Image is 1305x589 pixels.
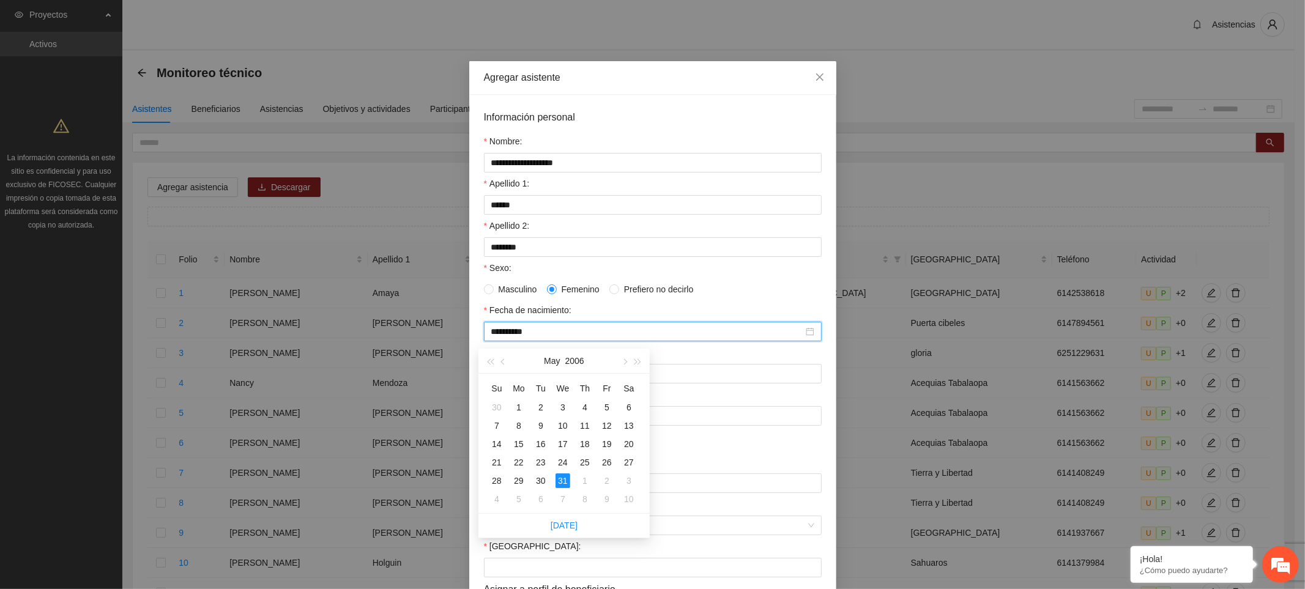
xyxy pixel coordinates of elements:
[1140,554,1244,564] div: ¡Hola!
[530,398,552,417] td: 2006-05-02
[596,379,618,398] th: Fr
[578,400,592,415] div: 4
[511,418,526,433] div: 8
[491,325,803,338] input: Fecha de nacimiento:
[201,6,230,35] div: Minimizar ventana de chat en vivo
[618,435,640,453] td: 2006-05-20
[578,455,592,470] div: 25
[486,417,508,435] td: 2006-05-07
[486,453,508,472] td: 2006-05-21
[484,237,822,257] input: Apellido 2:
[484,364,822,383] input: CURP:
[600,473,614,488] div: 2
[534,455,548,470] div: 23
[508,453,530,472] td: 2006-05-22
[71,163,169,287] span: Estamos en línea.
[622,455,636,470] div: 27
[530,379,552,398] th: Tu
[596,435,618,453] td: 2006-05-19
[484,558,822,577] input: Colonia:
[552,453,574,472] td: 2006-05-24
[556,492,570,506] div: 7
[484,473,822,493] input: Estado:
[489,400,504,415] div: 30
[552,472,574,490] td: 2006-05-31
[508,379,530,398] th: Mo
[600,418,614,433] div: 12
[486,490,508,508] td: 2006-06-04
[574,435,596,453] td: 2006-05-18
[484,261,511,275] label: Sexo:
[511,473,526,488] div: 29
[530,435,552,453] td: 2006-05-16
[486,435,508,453] td: 2006-05-14
[622,473,636,488] div: 3
[552,398,574,417] td: 2006-05-03
[596,417,618,435] td: 2006-05-12
[534,400,548,415] div: 2
[484,109,575,125] span: Información personal
[596,472,618,490] td: 2006-06-02
[484,346,516,359] label: CURP:
[618,453,640,472] td: 2006-05-27
[556,473,570,488] div: 31
[622,437,636,451] div: 20
[489,473,504,488] div: 28
[484,219,530,232] label: Apellido 2:
[494,283,542,296] span: Masculino
[544,349,560,373] button: May
[489,455,504,470] div: 21
[578,437,592,451] div: 18
[600,455,614,470] div: 26
[552,435,574,453] td: 2006-05-17
[534,418,548,433] div: 9
[622,418,636,433] div: 13
[552,379,574,398] th: We
[534,473,548,488] div: 30
[489,437,504,451] div: 14
[484,195,822,215] input: Apellido 1:
[565,349,584,373] button: 2006
[508,435,530,453] td: 2006-05-15
[574,398,596,417] td: 2006-05-04
[64,62,206,78] div: Chatee con nosotros ahora
[484,71,822,84] div: Agregar asistente
[557,283,604,296] span: Femenino
[574,472,596,490] td: 2006-06-01
[618,417,640,435] td: 2006-05-13
[484,406,822,426] input: Teléfono:
[511,455,526,470] div: 22
[1140,566,1244,575] p: ¿Cómo puedo ayudarte?
[578,473,592,488] div: 1
[530,472,552,490] td: 2006-05-30
[574,453,596,472] td: 2006-05-25
[574,490,596,508] td: 2006-06-08
[578,492,592,506] div: 8
[574,379,596,398] th: Th
[619,283,699,296] span: Prefiero no decirlo
[556,418,570,433] div: 10
[618,490,640,508] td: 2006-06-10
[484,153,822,172] input: Nombre:
[484,539,581,553] label: Colonia:
[596,398,618,417] td: 2006-05-05
[534,492,548,506] div: 6
[556,400,570,415] div: 3
[508,417,530,435] td: 2006-05-08
[486,379,508,398] th: Su
[484,135,522,148] label: Nombre:
[578,418,592,433] div: 11
[511,400,526,415] div: 1
[803,61,836,94] button: Close
[596,490,618,508] td: 2006-06-09
[486,472,508,490] td: 2006-05-28
[530,490,552,508] td: 2006-06-06
[600,400,614,415] div: 5
[556,437,570,451] div: 17
[596,453,618,472] td: 2006-05-26
[600,492,614,506] div: 9
[600,437,614,451] div: 19
[618,472,640,490] td: 2006-06-03
[574,417,596,435] td: 2006-05-11
[622,492,636,506] div: 10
